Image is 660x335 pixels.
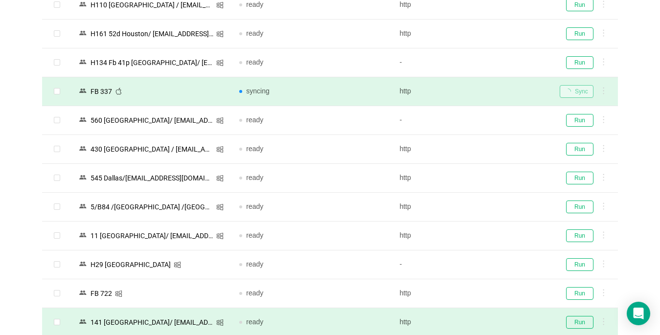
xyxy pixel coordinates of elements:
span: ready [246,202,263,210]
span: ready [246,29,263,37]
div: H29 [GEOGRAPHIC_DATA] [88,258,174,271]
td: - [392,48,552,77]
div: 5/В84 /[GEOGRAPHIC_DATA] /[GEOGRAPHIC_DATA]/ [EMAIL_ADDRESS][DOMAIN_NAME] [88,201,216,213]
td: http [392,279,552,308]
div: 11 [GEOGRAPHIC_DATA]/ [EMAIL_ADDRESS][DOMAIN_NAME] [88,229,216,242]
div: Н161 52d Houston/ [EMAIL_ADDRESS][DOMAIN_NAME] [88,27,216,40]
i: icon: windows [216,30,224,38]
button: Run [566,316,593,329]
button: Run [566,172,593,184]
i: icon: windows [216,319,224,326]
div: FB 722 [88,287,115,300]
i: icon: windows [216,1,224,9]
span: ready [246,318,263,326]
div: 545 Dallas/[EMAIL_ADDRESS][DOMAIN_NAME] [88,172,216,184]
button: Run [566,56,593,69]
i: icon: windows [216,203,224,211]
button: Run [566,258,593,271]
span: ready [246,289,263,297]
td: http [392,164,552,193]
td: - [392,106,552,135]
span: ready [246,231,263,239]
td: http [392,222,552,250]
i: icon: windows [216,117,224,124]
td: http [392,20,552,48]
span: ready [246,116,263,124]
button: Run [566,229,593,242]
button: Run [566,114,593,127]
i: icon: windows [216,59,224,67]
td: http [392,193,552,222]
div: 560 [GEOGRAPHIC_DATA]/ [EMAIL_ADDRESS][DOMAIN_NAME] [88,114,216,127]
span: ready [246,58,263,66]
span: ready [246,260,263,268]
button: Run [566,27,593,40]
div: Open Intercom Messenger [627,302,650,325]
i: icon: windows [174,261,181,268]
td: http [392,135,552,164]
button: Run [566,201,593,213]
button: Run [566,143,593,156]
i: icon: windows [216,146,224,153]
div: Н134 Fb 41p [GEOGRAPHIC_DATA]/ [EMAIL_ADDRESS][DOMAIN_NAME] [1] [88,56,216,69]
div: 141 [GEOGRAPHIC_DATA]/ [EMAIL_ADDRESS][DOMAIN_NAME] [88,316,216,329]
span: ready [246,174,263,181]
td: http [392,77,552,106]
span: ready [246,0,263,8]
i: icon: windows [216,232,224,240]
i: icon: apple [115,88,122,95]
span: ready [246,145,263,153]
div: 430 [GEOGRAPHIC_DATA] / [EMAIL_ADDRESS][DOMAIN_NAME] [88,143,216,156]
div: FB 337 [88,85,115,98]
td: - [392,250,552,279]
i: icon: windows [216,175,224,182]
span: syncing [246,87,269,95]
i: icon: windows [115,290,122,297]
button: Run [566,287,593,300]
